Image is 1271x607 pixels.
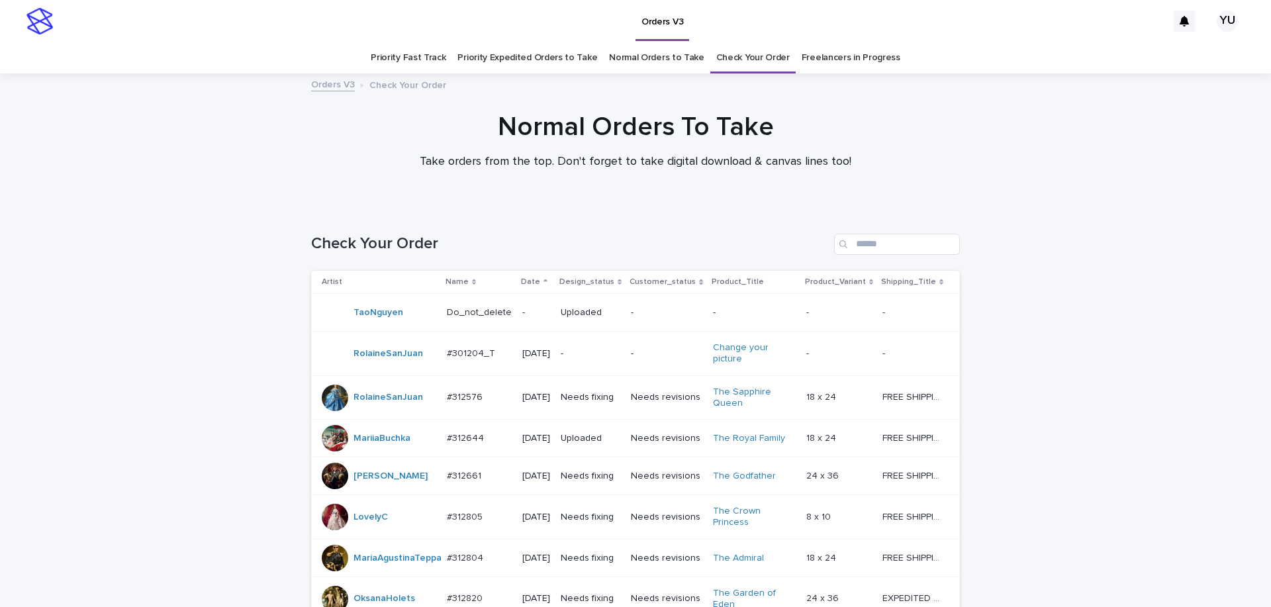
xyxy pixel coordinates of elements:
a: OksanaHolets [353,593,415,604]
p: - [561,348,620,359]
p: [DATE] [522,593,550,604]
a: The Godfather [713,471,776,482]
a: Priority Fast Track [371,42,446,73]
p: - [713,307,796,318]
p: - [882,304,888,318]
p: EXPEDITED SHIPPING - preview in 1 business day; delivery up to 5 business days after your approval. [882,590,946,604]
input: Search [834,234,960,255]
p: Name [446,275,469,289]
tr: MariaAgustinaTeppa #312804#312804 [DATE]Needs fixingNeeds revisionsThe Admiral 18 x 2418 x 24 FRE... [311,539,965,577]
p: Take orders from the top. Don't forget to take digital download & canvas lines too! [371,155,900,169]
tr: TaoNguyen Do_not_deleteDo_not_delete -Uploaded---- -- [311,294,965,332]
p: FREE SHIPPING - preview in 1-2 business days, after your approval delivery will take 5-10 b.d. [882,550,946,564]
p: [DATE] [522,471,550,482]
p: FREE SHIPPING - preview in 1-2 business days, after your approval delivery will take 5-10 b.d. [882,430,946,444]
p: Uploaded [561,433,620,444]
p: Product_Title [712,275,764,289]
p: Do_not_delete [447,304,514,318]
a: Normal Orders to Take [609,42,704,73]
a: TaoNguyen [353,307,403,318]
p: #312820 [447,590,485,604]
a: The Crown Princess [713,506,796,528]
a: The Sapphire Queen [713,387,796,409]
p: 24 x 36 [806,590,841,604]
p: Needs fixing [561,392,620,403]
p: Needs fixing [561,593,620,604]
a: Priority Expedited Orders to Take [457,42,597,73]
p: Design_status [559,275,614,289]
p: [DATE] [522,433,550,444]
p: [DATE] [522,392,550,403]
p: FREE SHIPPING - preview in 1-2 business days, after your approval delivery will take 5-10 b.d. [882,509,946,523]
a: Change your picture [713,342,796,365]
a: [PERSON_NAME] [353,471,428,482]
p: [DATE] [522,553,550,564]
p: Needs revisions [631,392,702,403]
p: 18 x 24 [806,550,839,564]
a: RolaineSanJuan [353,348,423,359]
tr: RolaineSanJuan #301204_T#301204_T [DATE]--Change your picture -- -- [311,332,965,376]
a: LovelyC [353,512,388,523]
p: Shipping_Title [881,275,936,289]
tr: LovelyC #312805#312805 [DATE]Needs fixingNeeds revisionsThe Crown Princess 8 x 108 x 10 FREE SHIP... [311,495,965,539]
p: #312576 [447,389,485,403]
h1: Check Your Order [311,234,829,254]
a: Freelancers in Progress [802,42,900,73]
p: FREE SHIPPING - preview in 1-2 business days, after your approval delivery will take 5-10 b.d. [882,389,946,403]
p: Needs revisions [631,593,702,604]
a: Check Your Order [716,42,790,73]
p: 18 x 24 [806,389,839,403]
p: - [631,348,702,359]
p: 24 x 36 [806,468,841,482]
a: The Royal Family [713,433,785,444]
tr: [PERSON_NAME] #312661#312661 [DATE]Needs fixingNeeds revisionsThe Godfather 24 x 3624 x 36 FREE S... [311,457,965,495]
p: 18 x 24 [806,430,839,444]
p: [DATE] [522,512,550,523]
p: Needs revisions [631,471,702,482]
p: - [631,307,702,318]
tr: RolaineSanJuan #312576#312576 [DATE]Needs fixingNeeds revisionsThe Sapphire Queen 18 x 2418 x 24 ... [311,375,965,420]
h1: Normal Orders To Take [311,111,960,143]
a: Orders V3 [311,76,355,91]
p: #301204_T [447,346,498,359]
p: [DATE] [522,348,550,359]
p: 8 x 10 [806,509,833,523]
p: Needs fixing [561,512,620,523]
p: Needs revisions [631,553,702,564]
p: Artist [322,275,342,289]
p: Needs revisions [631,512,702,523]
p: - [806,346,812,359]
a: MariaAgustinaTeppa [353,553,442,564]
p: Product_Variant [805,275,866,289]
p: Needs fixing [561,471,620,482]
p: Uploaded [561,307,620,318]
p: Needs revisions [631,433,702,444]
p: #312805 [447,509,485,523]
p: Check Your Order [369,77,446,91]
a: RolaineSanJuan [353,392,423,403]
p: #312644 [447,430,487,444]
p: #312661 [447,468,484,482]
p: Date [521,275,540,289]
p: Customer_status [630,275,696,289]
tr: MariiaBuchka #312644#312644 [DATE]UploadedNeeds revisionsThe Royal Family 18 x 2418 x 24 FREE SHI... [311,420,965,457]
p: #312804 [447,550,486,564]
p: - [522,307,550,318]
p: - [882,346,888,359]
img: stacker-logo-s-only.png [26,8,53,34]
p: - [806,304,812,318]
p: FREE SHIPPING - preview in 1-2 business days, after your approval delivery will take 5-10 b.d. [882,468,946,482]
div: YU [1217,11,1238,32]
a: MariiaBuchka [353,433,410,444]
p: Needs fixing [561,553,620,564]
a: The Admiral [713,553,764,564]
